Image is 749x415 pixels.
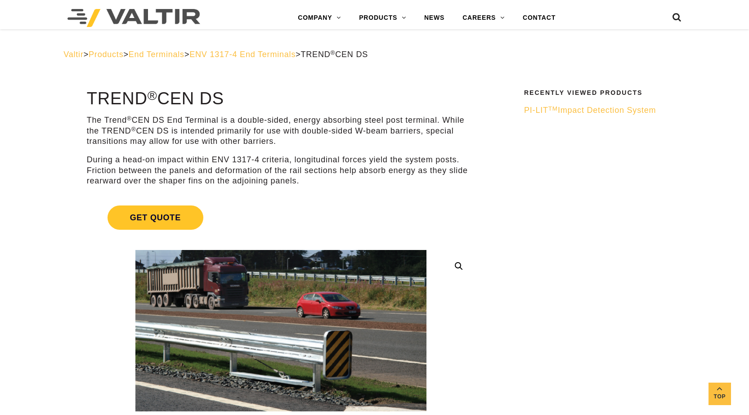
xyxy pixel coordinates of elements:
a: NEWS [415,9,453,27]
sup: ® [127,115,132,122]
span: Top [709,392,731,402]
a: Valtir [63,50,83,59]
span: Get Quote [108,205,203,230]
sup: TM [548,105,558,112]
a: Products [89,50,123,59]
sup: ® [331,49,336,56]
h1: TREND CEN DS [87,89,475,108]
a: PI-LITTMImpact Detection System [524,105,680,116]
a: PRODUCTS [350,9,415,27]
p: The Trend CEN DS End Terminal is a double-sided, energy absorbing steel post terminal. While the ... [87,115,475,147]
a: CAREERS [453,9,514,27]
p: During a head-on impact within ENV 1317-4 criteria, longitudinal forces yield the system posts. F... [87,155,475,186]
span: PI-LIT Impact Detection System [524,106,656,115]
img: Valtir [67,9,200,27]
div: > > > > [63,49,686,60]
a: COMPANY [289,9,350,27]
a: End Terminals [129,50,184,59]
sup: ® [148,88,157,103]
a: CONTACT [514,9,565,27]
a: ENV 1317-4 End Terminals [189,50,296,59]
h2: Recently Viewed Products [524,89,680,96]
span: TREND CEN DS [301,50,368,59]
a: Top [709,383,731,405]
sup: ® [131,126,136,133]
a: Get Quote [87,195,475,241]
